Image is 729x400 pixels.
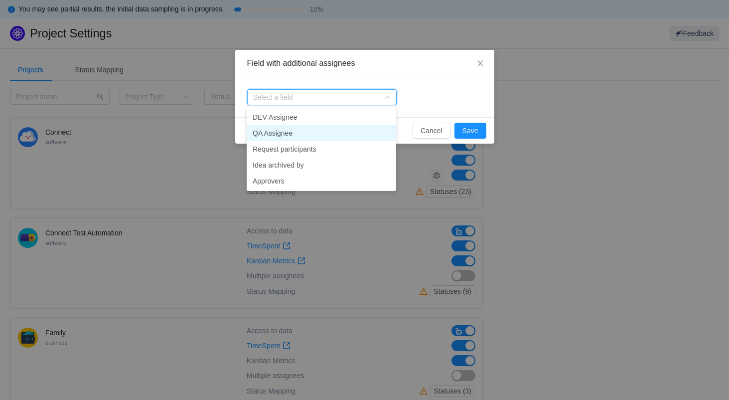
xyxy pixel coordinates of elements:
[413,123,450,139] button: Cancel
[247,58,482,69] div: Field with additional assignees
[385,94,391,101] i: icon: down
[454,123,486,139] button: Save
[466,50,494,78] button: Close
[247,141,396,157] li: Request participants
[476,59,484,67] i: icon: close
[247,125,396,141] li: QA Assignee
[247,109,396,125] li: DEV Assignee
[247,173,396,189] li: Approvers
[247,157,396,173] li: Idea archived by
